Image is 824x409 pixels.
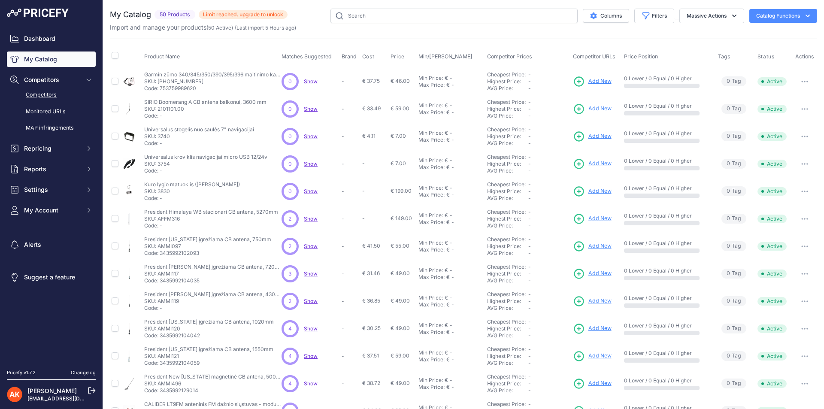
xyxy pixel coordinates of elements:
[487,112,528,119] div: AVG Price:
[795,53,814,60] span: Actions
[418,219,445,226] div: Max Price:
[288,270,291,278] span: 3
[727,270,730,278] span: 0
[7,270,96,285] a: Suggest a feature
[7,121,96,136] a: MAP infringements
[727,132,730,140] span: 0
[445,239,448,246] div: €
[487,53,532,60] span: Competitor Prices
[342,270,359,277] p: -
[583,9,629,23] button: Columns
[391,297,410,304] span: € 49.00
[144,154,267,161] p: Universalus kroviklis navigacijai micro USB 12/24v
[528,112,531,119] span: -
[144,243,271,250] p: SKU: AMMI097
[727,160,730,168] span: 0
[208,24,231,31] a: 50 Active
[624,103,709,109] p: 0 Lower / 0 Equal / 0 Higher
[144,53,180,60] span: Product Name
[144,264,282,270] p: President [PERSON_NAME] įgrežiama CB antena, 720mm
[362,133,376,139] span: € 4.11
[573,185,612,197] a: Add New
[304,215,318,222] span: Show
[418,267,443,274] div: Min Price:
[144,298,282,305] p: SKU: AMMI119
[450,82,454,88] div: -
[154,10,195,20] span: 50 Products
[588,297,612,305] span: Add New
[144,106,267,112] p: SKU: 2101101.00
[304,325,318,332] a: Show
[487,195,528,202] div: AVG Price:
[304,380,318,387] span: Show
[7,161,96,177] button: Reports
[528,154,531,160] span: -
[144,161,267,167] p: SKU: 3754
[721,296,746,306] span: Tag
[528,106,531,112] span: -
[418,157,443,164] div: Min Price:
[342,188,359,195] p: -
[487,126,526,133] a: Cheapest Price:
[450,191,454,198] div: -
[362,53,376,60] button: Cost
[679,9,744,23] button: Massive Actions
[445,212,448,219] div: €
[288,297,291,305] span: 2
[450,219,454,226] div: -
[573,323,612,335] a: Add New
[418,130,443,136] div: Min Price:
[418,136,445,143] div: Max Price:
[446,246,450,253] div: €
[144,236,271,243] p: President [US_STATE] įgrežiama CB antena, 750mm
[487,140,528,147] div: AVG Price:
[362,160,365,167] span: -
[757,53,776,60] button: Status
[144,277,282,284] p: Code: 3435992104035
[528,291,531,297] span: -
[24,76,80,84] span: Competitors
[487,167,528,174] div: AVG Price:
[727,77,730,85] span: 0
[342,298,359,305] p: -
[528,161,531,167] span: -
[7,141,96,156] button: Repricing
[342,133,359,140] p: -
[418,191,445,198] div: Max Price:
[588,270,612,278] span: Add New
[445,102,448,109] div: €
[362,270,380,276] span: € 31.46
[528,140,531,146] span: -
[418,53,473,60] span: Min/[PERSON_NAME]
[144,188,240,195] p: SKU: 3830
[288,215,291,223] span: 2
[288,242,291,250] span: 2
[718,53,730,60] span: Tags
[487,99,526,105] a: Cheapest Price:
[7,182,96,197] button: Settings
[288,133,292,140] span: 0
[528,99,531,105] span: -
[391,105,409,112] span: € 59.00
[27,395,117,402] a: [EMAIL_ADDRESS][DOMAIN_NAME]
[418,164,445,171] div: Max Price:
[144,209,278,215] p: President Himalaya WB stacionari CB antena, 5270mm
[528,195,531,201] span: -
[528,133,531,139] span: -
[528,277,531,284] span: -
[418,239,443,246] div: Min Price:
[144,126,254,133] p: Universalus stogelis nuo saulės 7" navigacijai
[304,298,318,304] span: Show
[721,104,746,114] span: Tag
[721,241,746,251] span: Tag
[573,378,612,390] a: Add New
[24,206,80,215] span: My Account
[588,215,612,223] span: Add New
[721,269,746,279] span: Tag
[487,133,528,140] div: Highest Price:
[487,154,526,160] a: Cheapest Price:
[588,352,612,360] span: Add New
[450,164,454,171] div: -
[721,131,746,141] span: Tag
[448,212,452,219] div: -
